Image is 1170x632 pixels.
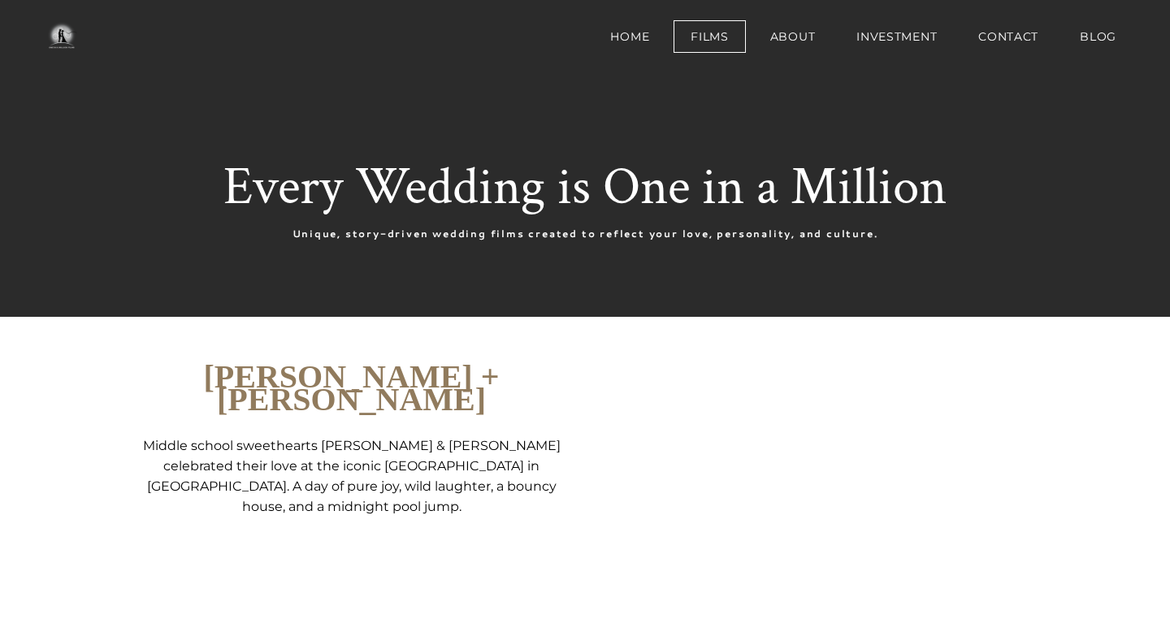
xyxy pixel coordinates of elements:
[130,366,573,411] h2: [PERSON_NAME] + [PERSON_NAME]
[839,20,954,53] a: Investment
[753,20,833,53] a: About
[961,20,1055,53] a: Contact
[32,20,90,53] img: One in a Million Films | Los Angeles Wedding Videographer
[593,20,666,53] a: Home
[223,153,947,222] font: Every Wedding is One in a Million
[674,20,746,53] a: Films
[143,438,561,514] font: Middle school sweethearts [PERSON_NAME] & [PERSON_NAME] celebrated their love at the iconic [GEOG...
[130,228,1040,240] div: Unique, story-driven wedding films created to reflect your love, personality, and culture.​
[1063,20,1133,53] a: BLOG
[597,366,1040,554] iframe: Brooke + Timothy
